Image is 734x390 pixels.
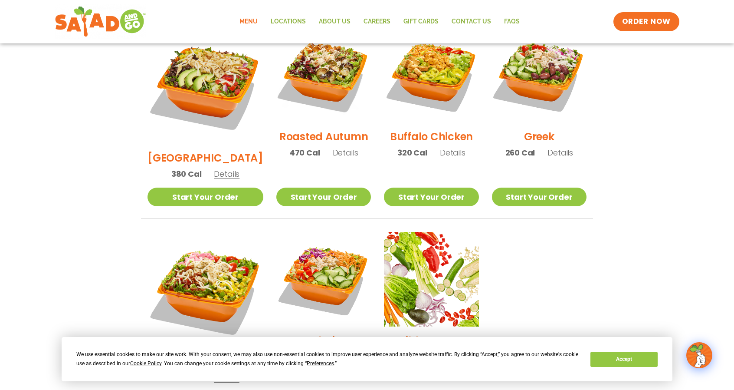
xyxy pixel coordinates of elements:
a: Contact Us [445,12,498,32]
a: GIFT CARDS [397,12,445,32]
img: Product photo for BBQ Ranch Salad [147,28,263,144]
img: Product photo for Build Your Own [384,232,478,327]
a: Start Your Order [492,188,587,206]
span: Details [214,169,239,179]
h2: [GEOGRAPHIC_DATA] [147,150,263,165]
img: Product photo for Roasted Autumn Salad [276,28,371,122]
a: Start Your Order [384,188,478,206]
button: Accept [590,352,657,367]
a: Start Your Order [276,188,371,206]
img: Product photo for Jalapeño Ranch Salad [147,232,263,348]
img: wpChatIcon [687,343,711,367]
img: new-SAG-logo-768×292 [55,4,146,39]
span: ORDER NOW [622,17,671,27]
a: Start Your Order [147,188,263,206]
nav: Menu [233,12,526,32]
a: FAQs [498,12,526,32]
span: 380 Cal [171,168,202,180]
span: Details [333,147,358,158]
div: We use essential cookies to make our site work. With your consent, we may also use non-essential ... [76,350,580,368]
div: Cookie Consent Prompt [62,337,672,381]
a: About Us [312,12,357,32]
h2: Greek [524,129,554,144]
span: Details [214,373,239,383]
a: Careers [357,12,397,32]
span: 470 Cal [289,147,320,159]
h2: Thai [312,333,335,348]
img: Product photo for Greek Salad [492,28,587,122]
h2: Buffalo Chicken [390,129,473,144]
a: Menu [233,12,264,32]
span: Details [440,147,465,158]
h2: Build Your Own [392,333,471,348]
a: ORDER NOW [613,12,679,31]
span: Cookie Policy [130,360,161,367]
img: Product photo for Buffalo Chicken Salad [384,28,478,122]
span: Details [547,147,573,158]
img: Product photo for Thai Salad [276,232,371,327]
span: 260 Cal [505,147,535,159]
span: Preferences [307,360,334,367]
a: Locations [264,12,312,32]
span: 320 Cal [397,147,427,159]
h2: Roasted Autumn [279,129,368,144]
